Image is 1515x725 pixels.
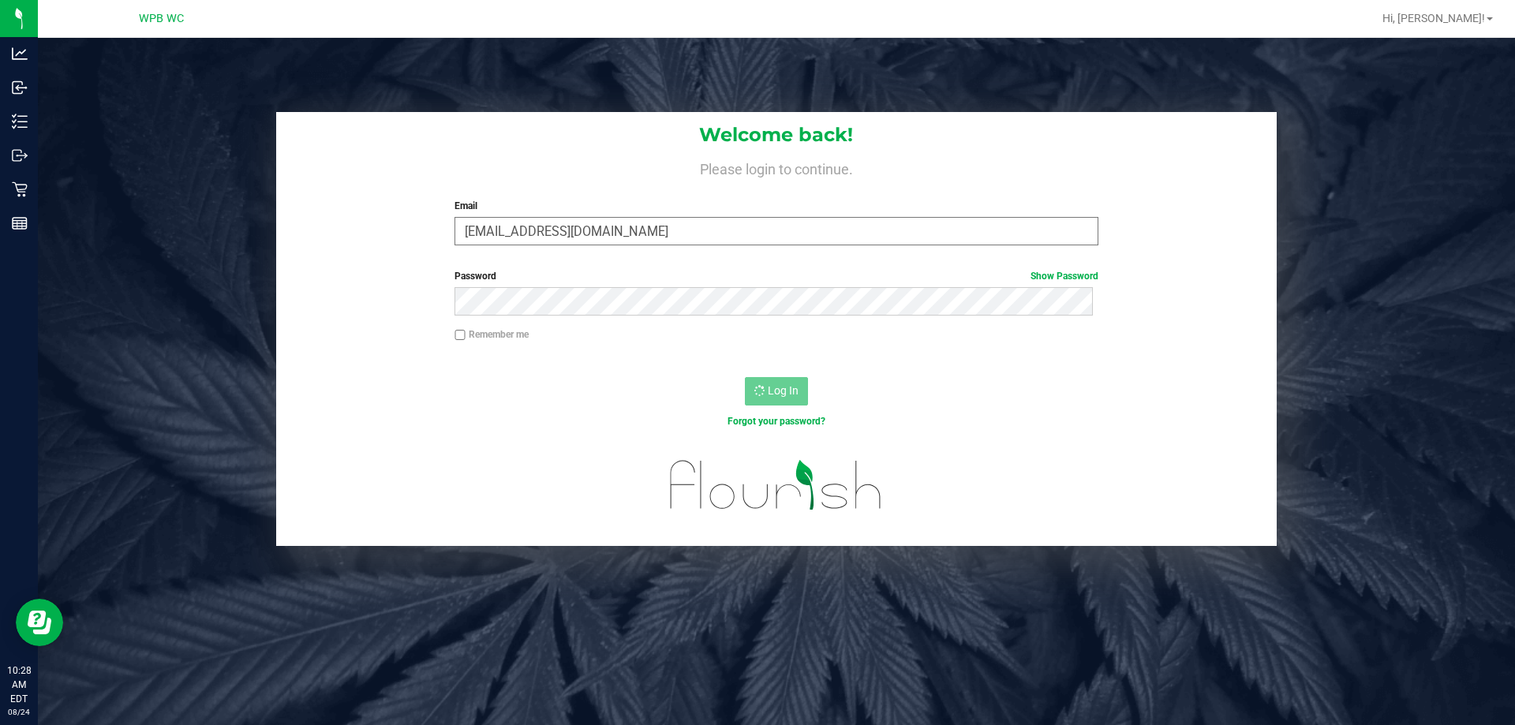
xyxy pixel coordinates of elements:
inline-svg: Retail [12,181,28,197]
h1: Welcome back! [276,125,1277,145]
span: Log In [768,384,799,397]
h4: Please login to continue. [276,158,1277,177]
input: Remember me [454,330,466,341]
p: 08/24 [7,706,31,718]
inline-svg: Inventory [12,114,28,129]
inline-svg: Inbound [12,80,28,95]
inline-svg: Outbound [12,148,28,163]
button: Log In [745,377,808,405]
a: Forgot your password? [728,416,825,427]
inline-svg: Analytics [12,46,28,62]
p: 10:28 AM EDT [7,663,31,706]
label: Email [454,199,1098,213]
span: WPB WC [139,12,184,25]
a: Show Password [1031,271,1098,282]
img: flourish_logo.svg [651,445,901,525]
label: Remember me [454,327,529,342]
span: Password [454,271,496,282]
span: Hi, [PERSON_NAME]! [1382,12,1485,24]
iframe: Resource center [16,599,63,646]
inline-svg: Reports [12,215,28,231]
